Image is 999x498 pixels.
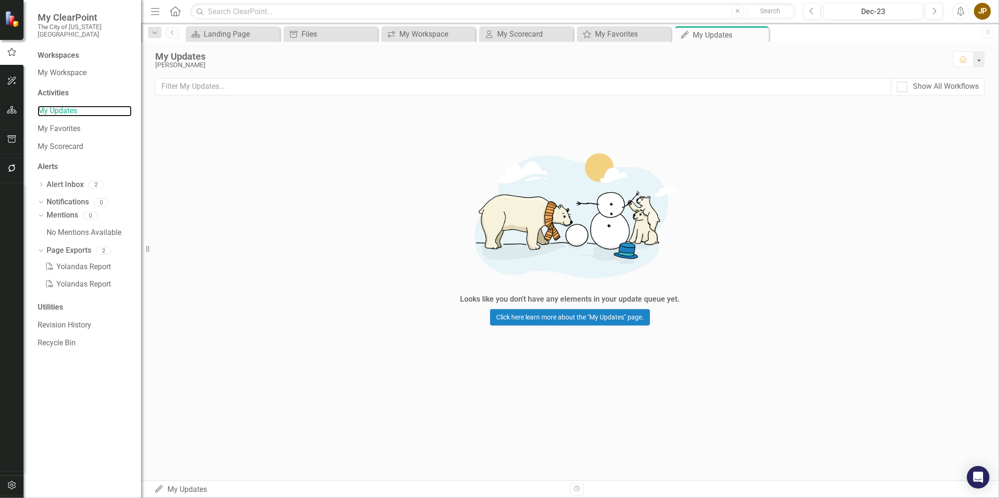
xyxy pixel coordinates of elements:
[747,5,794,18] button: Search
[399,28,473,40] div: My Workspace
[38,88,132,99] div: Activities
[38,12,132,23] span: My ClearPoint
[38,23,132,39] small: The City of [US_STATE][GEOGRAPHIC_DATA]
[490,309,650,326] a: Click here learn more about the "My Updates" page.
[190,3,796,20] input: Search ClearPoint...
[384,28,473,40] a: My Workspace
[824,3,923,20] button: Dec-23
[482,28,571,40] a: My Scorecard
[38,338,132,349] a: Recycle Bin
[204,28,277,40] div: Landing Page
[595,28,669,40] div: My Favorites
[38,320,132,331] a: Revision History
[913,81,979,92] div: Show All Workflows
[497,28,571,40] div: My Scorecard
[693,29,767,41] div: My Updates
[38,162,132,172] div: Alerts
[42,276,132,293] a: Yolandas Report
[974,3,991,20] button: JP
[967,466,990,489] div: Open Intercom Messenger
[38,141,132,152] a: My Scorecard
[83,211,98,219] div: 0
[47,245,91,256] a: Page Exports
[155,51,943,62] div: My Updates
[47,210,78,221] a: Mentions
[88,181,103,189] div: 2
[827,6,920,17] div: Dec-23
[38,124,132,134] a: My Favorites
[429,138,711,291] img: Getting started
[301,28,375,40] div: Files
[47,197,89,208] a: Notifications
[154,484,563,495] div: My Updates
[188,28,277,40] a: Landing Page
[760,7,780,15] span: Search
[460,294,680,305] div: Looks like you don't have any elements in your update queue yet.
[38,68,132,78] a: My Workspace
[38,106,132,117] a: My Updates
[94,198,109,206] div: 0
[42,258,132,276] a: Yolandas Report
[38,302,132,313] div: Utilities
[155,62,943,69] div: [PERSON_NAME]
[155,78,891,95] input: Filter My Updates...
[38,50,79,61] div: Workspaces
[4,10,22,27] img: ClearPoint Strategy
[579,28,669,40] a: My Favorites
[286,28,375,40] a: Files
[47,179,84,190] a: Alert Inbox
[47,227,132,238] div: No Mentions Available
[96,247,111,255] div: 2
